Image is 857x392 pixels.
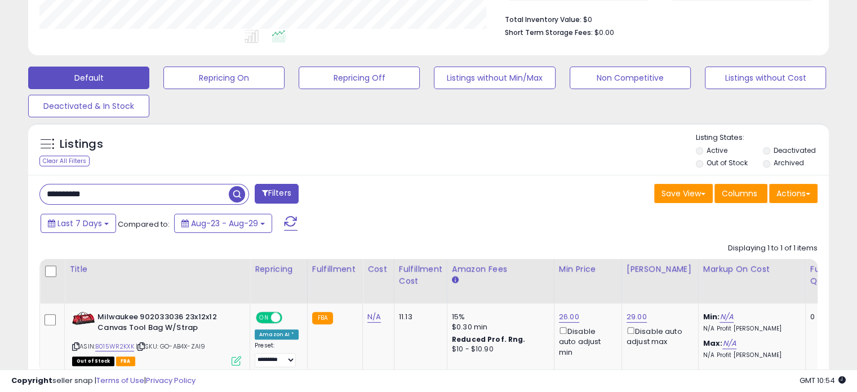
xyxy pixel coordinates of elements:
[714,184,767,203] button: Columns
[191,218,258,229] span: Aug-23 - Aug-29
[136,342,205,351] span: | SKU: GO-AB4X-ZAI9
[452,345,545,354] div: $10 - $10.90
[163,67,285,89] button: Repricing On
[800,375,846,386] span: 2025-09-6 10:54 GMT
[703,351,797,359] p: N/A Profit [PERSON_NAME]
[705,67,826,89] button: Listings without Cost
[696,133,829,143] p: Listing States:
[698,259,805,303] th: The percentage added to the cost of goods (COGS) that forms the calculator for Min & Max prices.
[116,356,135,366] span: FBA
[57,218,102,229] span: Last 7 Days
[627,325,690,347] div: Disable auto adjust max
[769,184,818,203] button: Actions
[399,263,442,287] div: Fulfillment Cost
[559,325,613,358] div: Disable auto adjust min
[452,275,459,285] small: Amazon Fees.
[69,263,245,275] div: Title
[72,312,95,325] img: 41fTGr81RdL._SL40_.jpg
[312,312,333,324] small: FBA
[505,12,809,25] li: $0
[95,342,134,351] a: B015WR2KXK
[255,263,303,275] div: Repricing
[146,375,196,386] a: Privacy Policy
[312,263,358,275] div: Fulfillment
[28,67,149,89] button: Default
[367,263,389,275] div: Cost
[72,356,114,366] span: All listings that are currently out of stock and unavailable for purchase on Amazon
[773,158,803,168] label: Archived
[367,311,381,323] a: N/A
[452,263,549,275] div: Amazon Fees
[28,95,149,117] button: Deactivated & In Stock
[505,28,593,37] b: Short Term Storage Fees:
[11,376,196,386] div: seller snap | |
[703,263,801,275] div: Markup on Cost
[728,243,818,254] div: Displaying 1 to 1 of 1 items
[505,15,581,24] b: Total Inventory Value:
[118,219,170,230] span: Compared to:
[594,27,614,38] span: $0.00
[255,329,299,340] div: Amazon AI *
[810,312,845,322] div: 0
[570,67,691,89] button: Non Competitive
[452,322,545,332] div: $0.30 min
[39,156,90,166] div: Clear All Filters
[654,184,713,203] button: Save View
[96,375,144,386] a: Terms of Use
[255,342,299,367] div: Preset:
[559,263,617,275] div: Min Price
[97,312,234,336] b: Milwaukee 902033036 23x12x12 Canvas Tool Bag W/Strap
[11,375,52,386] strong: Copyright
[257,313,271,323] span: ON
[452,334,526,344] b: Reduced Prof. Rng.
[174,214,272,233] button: Aug-23 - Aug-29
[627,311,647,323] a: 29.00
[722,188,757,199] span: Columns
[707,146,727,155] label: Active
[703,338,723,349] b: Max:
[60,136,103,152] h5: Listings
[720,311,733,323] a: N/A
[434,67,555,89] button: Listings without Min/Max
[773,146,815,155] label: Deactivated
[299,67,420,89] button: Repricing Off
[399,312,438,322] div: 11.13
[810,263,849,287] div: Fulfillable Quantity
[703,311,720,322] b: Min:
[255,184,299,204] button: Filters
[703,325,797,333] p: N/A Profit [PERSON_NAME]
[41,214,116,233] button: Last 7 Days
[72,312,241,364] div: ASIN:
[452,312,545,322] div: 15%
[627,263,694,275] div: [PERSON_NAME]
[707,158,748,168] label: Out of Stock
[722,338,736,349] a: N/A
[559,311,579,323] a: 26.00
[281,313,299,323] span: OFF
